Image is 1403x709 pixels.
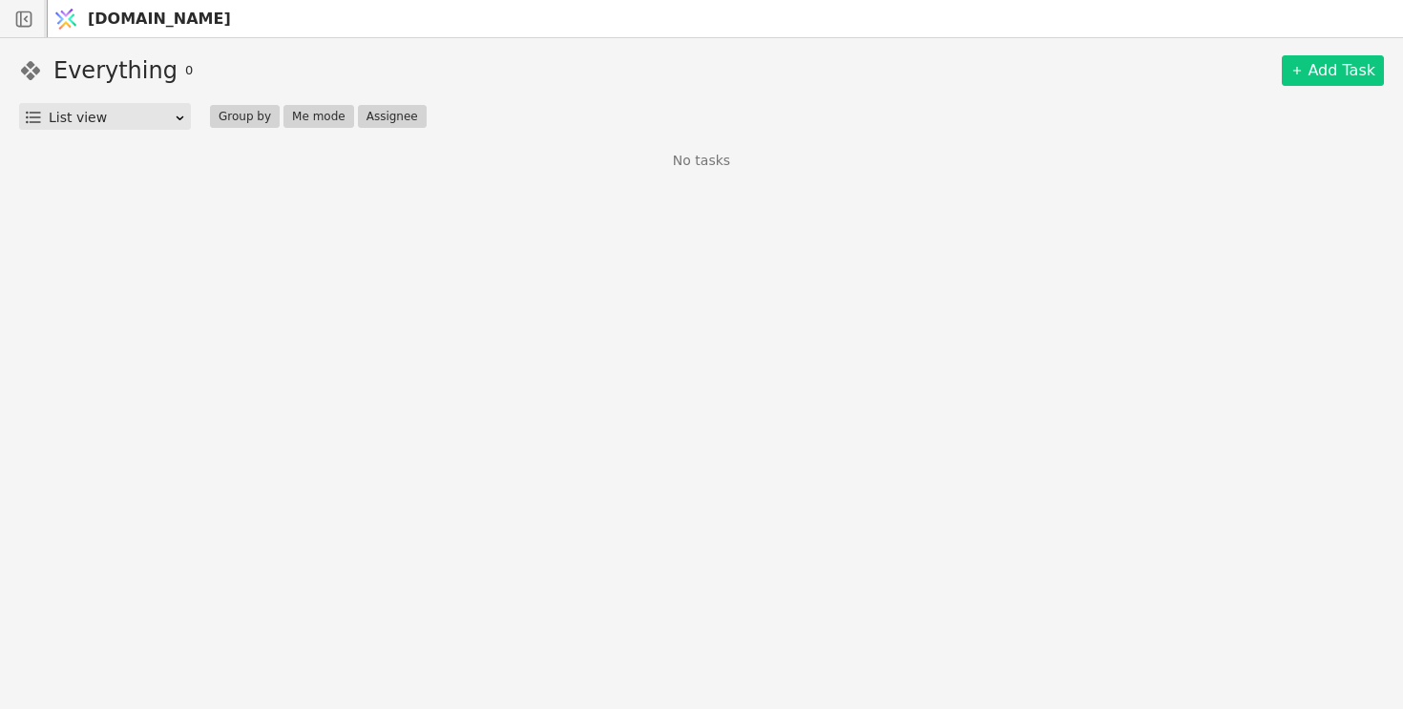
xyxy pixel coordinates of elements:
button: Assignee [358,105,427,128]
img: Logo [52,1,80,37]
p: No tasks [673,151,730,171]
a: [DOMAIN_NAME] [48,1,241,37]
div: List view [49,104,174,131]
button: Group by [210,105,280,128]
a: Add Task [1282,55,1384,86]
h1: Everything [53,53,178,88]
span: 0 [185,61,193,80]
button: Me mode [283,105,354,128]
span: [DOMAIN_NAME] [88,8,231,31]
